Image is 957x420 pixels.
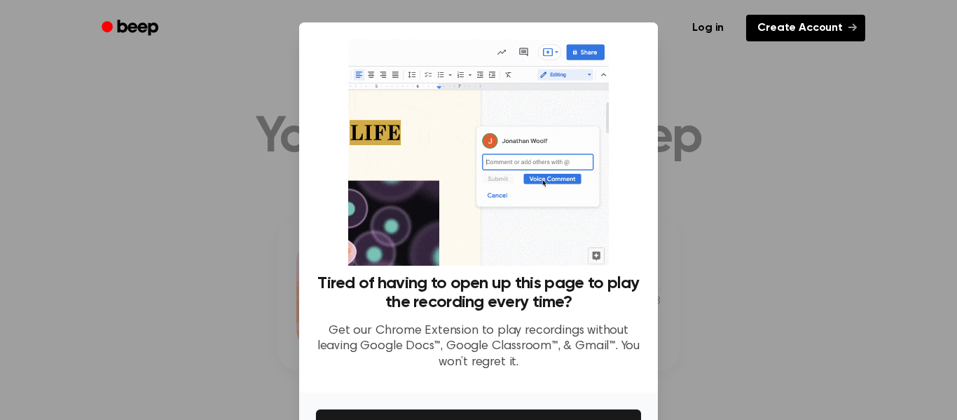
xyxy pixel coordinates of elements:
a: Create Account [746,15,865,41]
a: Beep [92,15,171,42]
h3: Tired of having to open up this page to play the recording every time? [316,274,641,312]
a: Log in [678,12,738,44]
img: Beep extension in action [348,39,608,266]
p: Get our Chrome Extension to play recordings without leaving Google Docs™, Google Classroom™, & Gm... [316,323,641,371]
